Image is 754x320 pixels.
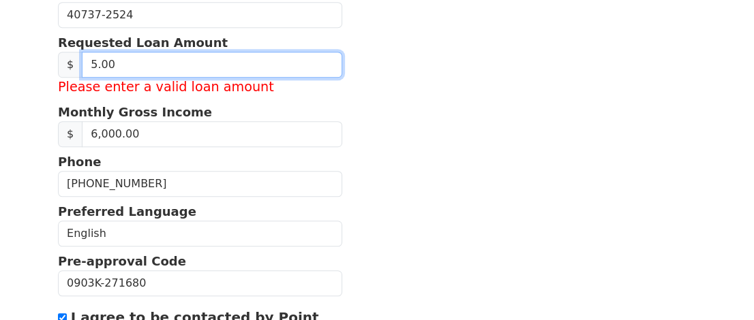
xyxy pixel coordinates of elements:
[58,121,82,147] span: $
[58,270,342,296] input: Pre-approval Code
[58,155,101,169] strong: Phone
[82,121,342,147] input: 0.00
[82,52,342,78] input: 0.00
[58,52,82,78] span: $
[58,204,196,219] strong: Preferred Language
[58,254,186,268] strong: Pre-approval Code
[58,35,228,50] strong: Requested Loan Amount
[58,78,342,97] label: Please enter a valid loan amount
[58,103,342,121] p: Monthly Gross Income
[58,2,342,28] input: Zip Code
[58,171,342,197] input: Phone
